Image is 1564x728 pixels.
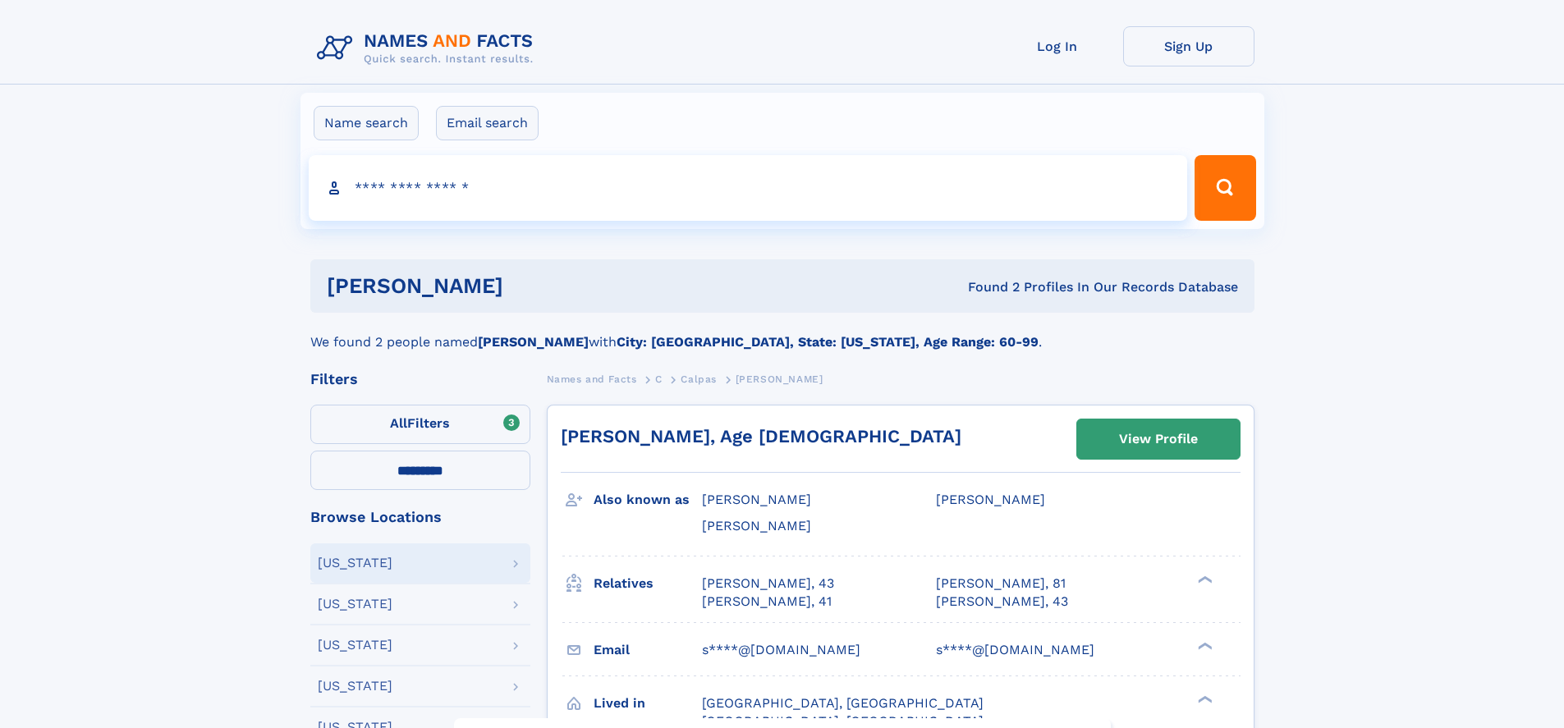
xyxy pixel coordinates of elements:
a: [PERSON_NAME], 41 [702,593,832,611]
span: [PERSON_NAME] [702,518,811,533]
span: [GEOGRAPHIC_DATA], [GEOGRAPHIC_DATA] [702,695,984,711]
div: ❯ [1194,574,1213,584]
div: View Profile [1119,420,1198,458]
div: [US_STATE] [318,556,392,570]
span: All [390,415,407,431]
label: Email search [436,106,539,140]
a: View Profile [1077,419,1240,459]
div: ❯ [1194,694,1213,704]
div: Browse Locations [310,510,530,524]
div: Filters [310,372,530,387]
a: Names and Facts [547,369,637,389]
input: search input [309,155,1188,221]
button: Search Button [1195,155,1255,221]
a: C [655,369,663,389]
a: Calpas [681,369,717,389]
h3: Email [594,636,702,664]
a: [PERSON_NAME], 43 [702,575,834,593]
b: [PERSON_NAME] [478,334,589,350]
div: We found 2 people named with . [310,313,1254,352]
span: [PERSON_NAME] [736,373,823,385]
a: [PERSON_NAME], 43 [936,593,1068,611]
div: Found 2 Profiles In Our Records Database [736,278,1238,296]
a: [PERSON_NAME], Age [DEMOGRAPHIC_DATA] [561,426,961,446]
div: [US_STATE] [318,680,392,693]
h3: Relatives [594,570,702,598]
span: C [655,373,663,385]
label: Name search [314,106,419,140]
img: Logo Names and Facts [310,26,547,71]
span: [PERSON_NAME] [936,492,1045,507]
div: ❯ [1194,640,1213,651]
a: [PERSON_NAME], 81 [936,575,1066,593]
a: Sign Up [1123,26,1254,66]
div: [US_STATE] [318,598,392,611]
a: Log In [992,26,1123,66]
b: City: [GEOGRAPHIC_DATA], State: [US_STATE], Age Range: 60-99 [617,334,1039,350]
span: [PERSON_NAME] [702,492,811,507]
span: Calpas [681,373,717,385]
label: Filters [310,405,530,444]
div: [US_STATE] [318,639,392,652]
h3: Lived in [594,689,702,717]
h1: [PERSON_NAME] [327,276,736,296]
h3: Also known as [594,486,702,514]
